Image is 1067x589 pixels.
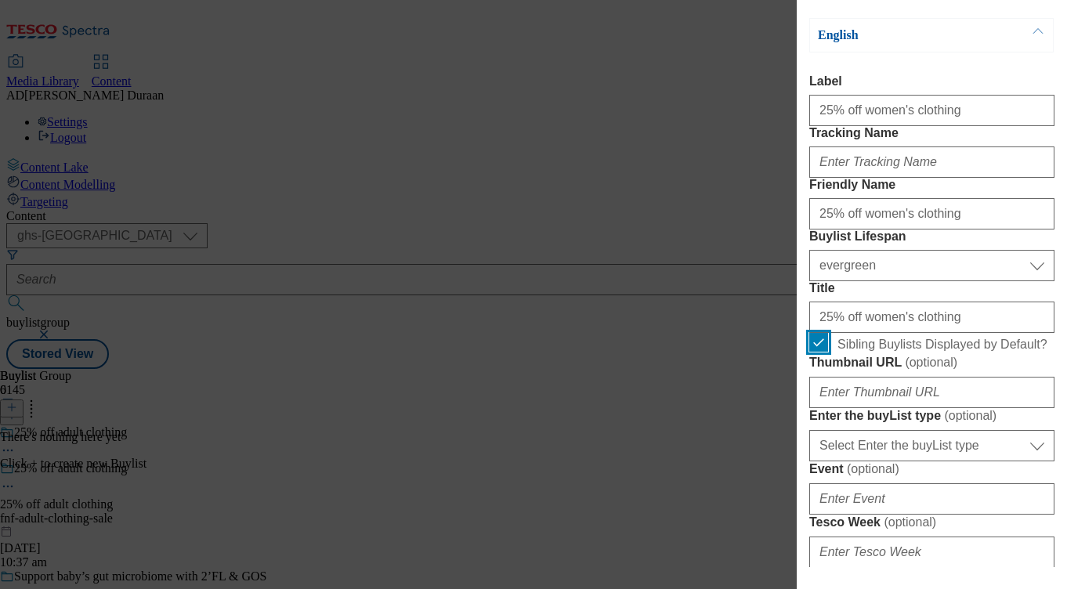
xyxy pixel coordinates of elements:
span: ( optional ) [847,462,899,475]
p: English [818,27,982,43]
input: Enter Friendly Name [809,198,1054,229]
span: ( optional ) [944,409,996,422]
label: Tesco Week [809,515,1054,530]
label: Tracking Name [809,126,1054,140]
input: Enter Thumbnail URL [809,377,1054,408]
label: Buylist Lifespan [809,229,1054,244]
input: Enter Tracking Name [809,146,1054,178]
label: Enter the buyList type [809,408,1054,424]
label: Label [809,74,1054,89]
span: Sibling Buylists Displayed by Default? [837,338,1047,352]
label: Friendly Name [809,178,1054,192]
input: Enter Tesco Week [809,537,1054,568]
label: Thumbnail URL [809,355,1054,370]
span: ( optional ) [884,515,936,529]
label: Event [809,461,1054,477]
input: Enter Label [809,95,1054,126]
input: Enter Title [809,302,1054,333]
span: ( optional ) [905,356,957,369]
input: Enter Event [809,483,1054,515]
label: Title [809,281,1054,295]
